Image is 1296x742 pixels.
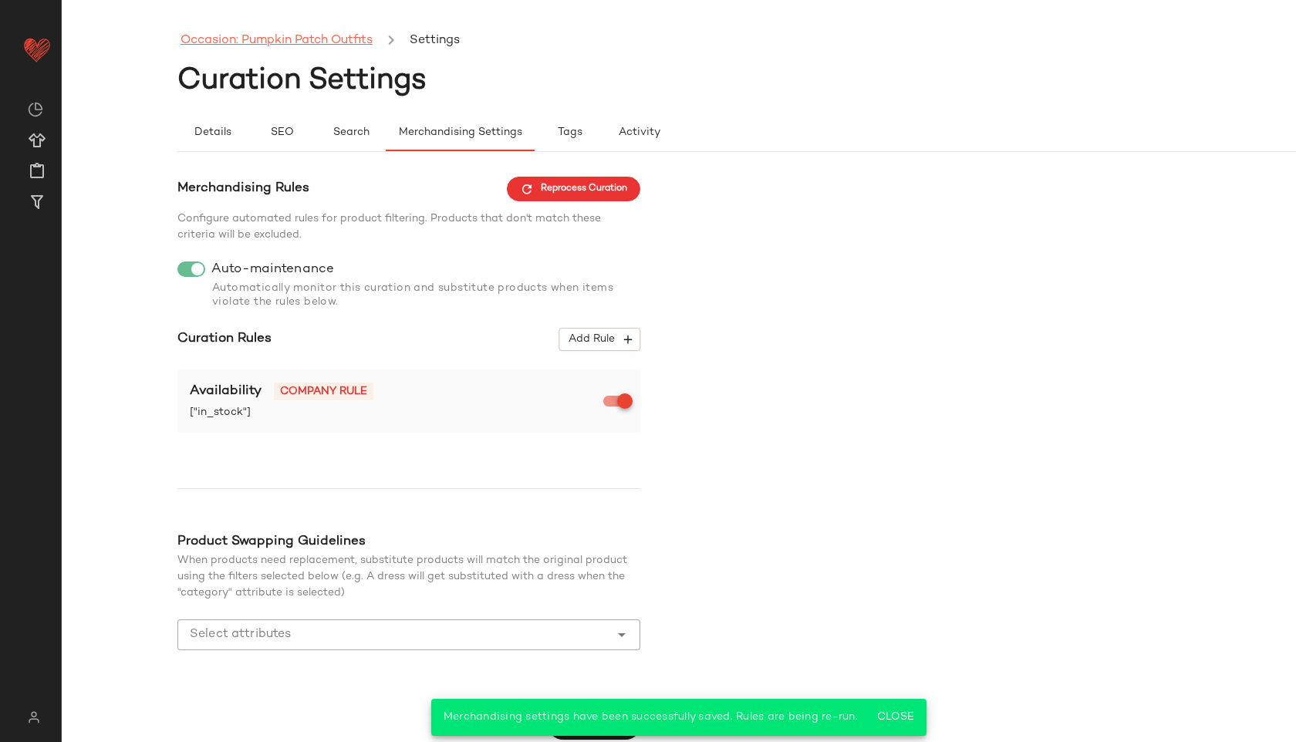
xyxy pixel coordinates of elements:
[876,711,914,723] span: Close
[559,328,640,351] button: Add Rule
[568,332,632,346] span: Add Rule
[193,126,231,139] span: Details
[211,261,334,277] span: Auto-maintenance
[269,126,293,139] span: SEO
[19,711,49,723] img: svg%3e
[274,383,373,400] span: Company rule
[870,703,920,731] button: Close
[520,182,627,196] span: Reprocess Curation
[407,31,463,51] li: Settings
[444,711,858,723] span: Merchandising settings have been successfully saved. Rules are being re-run.
[22,34,52,65] img: heart_red.DM2ytmEG.svg
[190,384,262,398] span: Availability
[177,555,627,599] span: When products need replacement, substitute products will match the original product using the fil...
[190,404,606,420] span: ["in_stock"]
[507,177,640,201] button: Reprocess Curation
[177,282,640,309] div: Automatically monitor this curation and substitute products when items violate the rules below.
[613,626,631,644] i: Open
[181,31,373,51] a: Occasion: Pumpkin Patch Outfits
[398,126,522,139] span: Merchandising Settings
[28,102,43,117] img: svg%3e
[618,126,660,139] span: Activity
[557,126,582,139] span: Tags
[177,179,309,199] span: Merchandising Rules
[177,535,366,548] span: Product Swapping Guidelines
[332,126,370,139] span: Search
[177,66,427,96] span: Curation Settings
[177,213,601,241] span: Configure automated rules for product filtering. Products that don't match these criteria will be...
[177,329,272,349] span: Curation Rules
